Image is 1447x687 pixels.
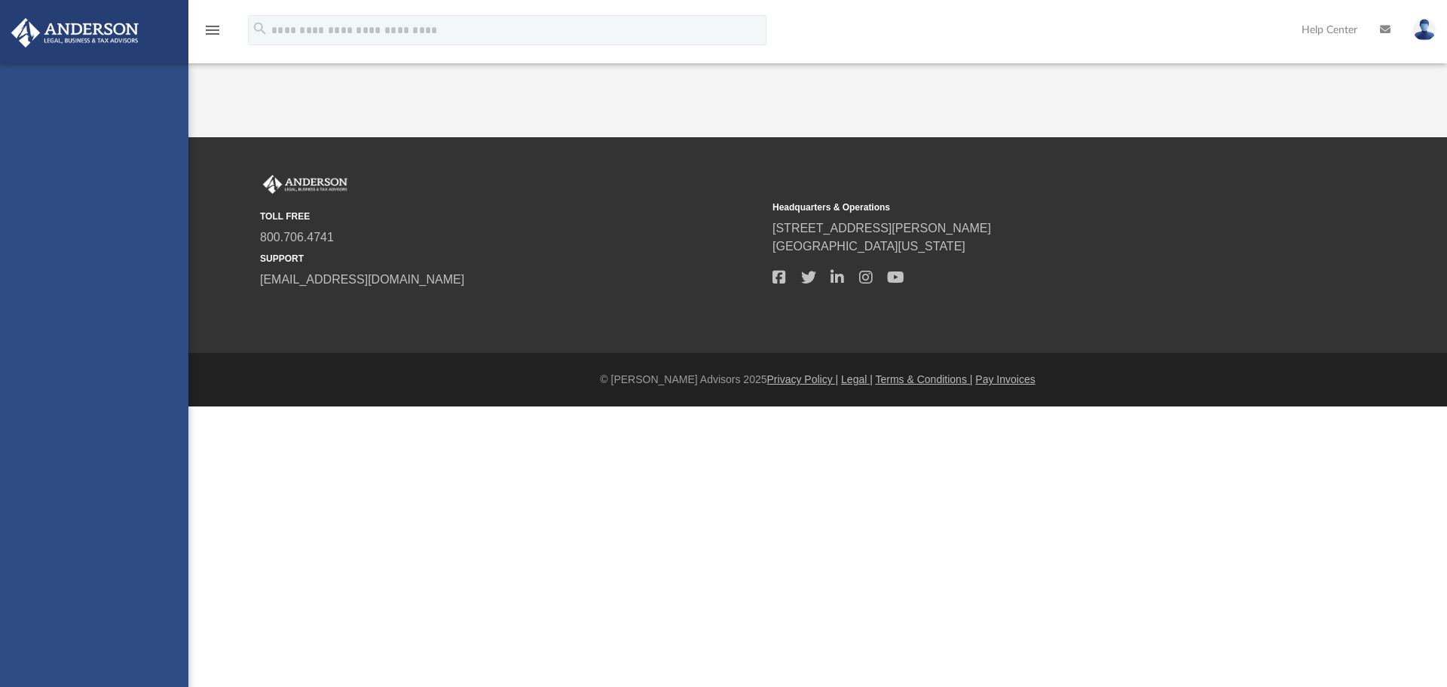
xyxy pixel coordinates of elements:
img: User Pic [1413,19,1436,41]
img: Anderson Advisors Platinum Portal [7,18,143,48]
a: Privacy Policy | [767,373,839,385]
img: Anderson Advisors Platinum Portal [260,175,350,195]
a: Legal | [841,373,873,385]
small: SUPPORT [260,252,762,265]
a: menu [203,29,222,39]
a: [EMAIL_ADDRESS][DOMAIN_NAME] [260,273,464,286]
a: Pay Invoices [975,373,1035,385]
a: [STREET_ADDRESS][PERSON_NAME] [772,222,991,235]
a: Terms & Conditions | [876,373,973,385]
div: © [PERSON_NAME] Advisors 2025 [188,372,1447,388]
a: 800.706.4741 [260,231,334,244]
i: search [252,20,268,37]
small: Headquarters & Operations [772,201,1274,214]
small: TOLL FREE [260,210,762,223]
i: menu [203,21,222,39]
a: [GEOGRAPHIC_DATA][US_STATE] [772,240,965,253]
